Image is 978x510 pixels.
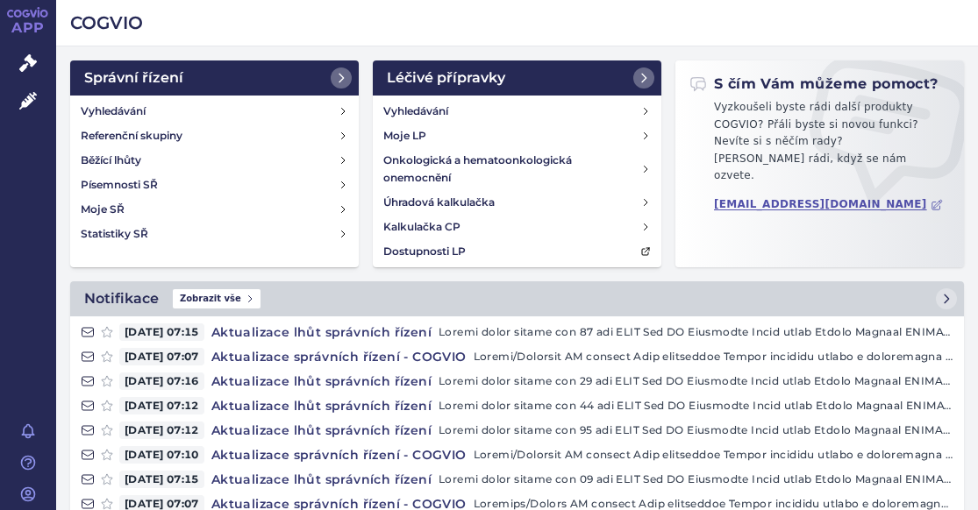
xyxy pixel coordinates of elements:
[81,176,158,194] h4: Písemnosti SŘ
[119,397,204,414] span: [DATE] 07:12
[439,397,953,414] p: Loremi dolor sitame con 44 adi ELIT Sed DO Eiusmodte Incid utlab Etdolo Magnaal ENIMA729691/0498 ...
[119,446,204,464] span: [DATE] 07:10
[81,127,182,145] h4: Referenční skupiny
[84,67,183,89] h2: Správní řízení
[70,281,964,316] a: NotifikaceZobrazit vše
[439,471,953,488] p: Loremi dolor sitame con 09 adi ELIT Sed DO Eiusmodte Incid utlab Etdolo Magnaal ENIMA309032/2602 ...
[439,323,953,341] p: Loremi dolor sitame con 87 adi ELIT Sed DO Eiusmodte Incid utlab Etdolo Magnaal ENIMA763639/1318 ...
[383,243,466,260] h4: Dostupnosti LP
[84,288,159,309] h2: Notifikace
[376,99,658,124] a: Vyhledávání
[387,67,505,89] h2: Léčivé přípravky
[119,323,204,341] span: [DATE] 07:15
[204,397,439,414] h4: Aktualizace lhůt správních řízení
[383,152,640,187] h4: Onkologická a hematoonkologická onemocnění
[376,239,658,264] a: Dostupnosti LP
[689,74,939,94] h2: S čím Vám můžeme pomoct?
[119,421,204,439] span: [DATE] 07:12
[74,222,355,246] a: Statistiky SŘ
[204,348,474,365] h4: Aktualizace správních řízení - COGVIO
[474,348,953,365] p: Loremi/Dolorsit AM consect Adip elitseddoe Tempor incididu utlabo e doloremagna aliq enima? Minim...
[173,289,261,308] span: Zobrazit vše
[204,446,474,464] h4: Aktualizace správních řízení - COGVIO
[74,197,355,222] a: Moje SŘ
[376,215,658,239] a: Kalkulačka CP
[204,471,439,488] h4: Aktualizace lhůt správních řízení
[474,446,953,464] p: Loremi/Dolorsit AM consect Adip elitseddoe Tempor incididu utlabo e doloremagna aliq enima? Minim...
[376,190,658,215] a: Úhradová kalkulačka
[714,198,943,211] a: [EMAIL_ADDRESS][DOMAIN_NAME]
[383,103,448,120] h4: Vyhledávání
[81,201,125,218] h4: Moje SŘ
[376,124,658,148] a: Moje LP
[74,148,355,173] a: Běžící lhůty
[204,323,439,341] h4: Aktualizace lhůt správních řízení
[439,372,953,390] p: Loremi dolor sitame con 29 adi ELIT Sed DO Eiusmodte Incid utlab Etdolo Magnaal ENIMA810509/8608 ...
[376,148,658,190] a: Onkologická a hematoonkologická onemocnění
[689,99,950,192] p: Vyzkoušeli byste rádi další produkty COGVIO? Přáli byste si novou funkci? Nevíte si s něčím rady?...
[81,152,141,169] h4: Běžící lhůty
[119,372,204,390] span: [DATE] 07:16
[81,225,148,243] h4: Statistiky SŘ
[70,60,359,96] a: Správní řízení
[74,124,355,148] a: Referenční skupiny
[373,60,661,96] a: Léčivé přípravky
[119,471,204,488] span: [DATE] 07:15
[383,194,495,211] h4: Úhradová kalkulačka
[383,127,426,145] h4: Moje LP
[383,218,460,236] h4: Kalkulačka CP
[204,372,439,390] h4: Aktualizace lhůt správních řízení
[204,421,439,439] h4: Aktualizace lhůt správních řízení
[74,99,355,124] a: Vyhledávání
[119,348,204,365] span: [DATE] 07:07
[81,103,146,120] h4: Vyhledávání
[439,421,953,439] p: Loremi dolor sitame con 95 adi ELIT Sed DO Eiusmodte Incid utlab Etdolo Magnaal ENIMA964181/8511 ...
[74,173,355,197] a: Písemnosti SŘ
[70,11,964,35] h2: COGVIO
